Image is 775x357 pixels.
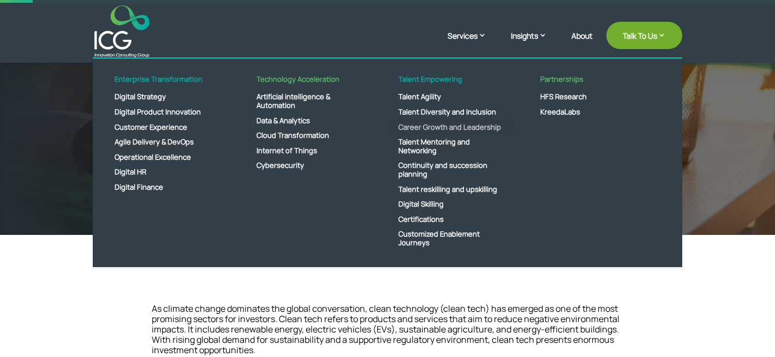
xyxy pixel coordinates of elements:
a: Digital Finance [104,180,229,195]
a: Technology Acceleration [246,75,371,90]
span: As climate change dominates the global conversation, clean technology (clean tech) has emerged as... [152,302,619,356]
a: Talent reskilling and upskilling [388,182,513,197]
a: KreedaLabs [529,105,655,120]
a: HFS Research [529,89,655,105]
a: Insights [511,30,558,57]
a: Customer Experience [104,120,229,135]
a: Continuity and succession planning [388,158,513,181]
a: Partnerships [529,75,655,90]
a: Digital Strategy [104,89,229,105]
a: Talent Diversity and Inclusion [388,105,513,120]
a: Talent Mentoring and Networking [388,135,513,158]
a: Cloud Transformation [246,128,371,143]
a: Talent Agility [388,89,513,105]
a: About [571,32,593,57]
a: Artificial intelligence & Automation [246,89,371,113]
a: Digital Skilling [388,197,513,212]
a: Customized Enablement Journeys [388,227,513,250]
a: Certifications [388,212,513,227]
a: Internet of Things [246,143,371,159]
a: Digital Product Innovation [104,105,229,120]
a: Career Growth and Leadership [388,120,513,135]
a: Enterprise Transformation [104,75,229,90]
iframe: Chat Widget [588,239,775,357]
img: ICG [94,5,150,57]
a: Talent Empowering [388,75,513,90]
a: Agile Delivery & DevOps [104,135,229,150]
a: Data & Analytics [246,113,371,129]
a: Services [448,30,497,57]
a: Cybersecurity [246,158,371,173]
a: Talk To Us [606,22,682,49]
a: Digital HR [104,165,229,180]
a: Operational Excellence [104,150,229,165]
